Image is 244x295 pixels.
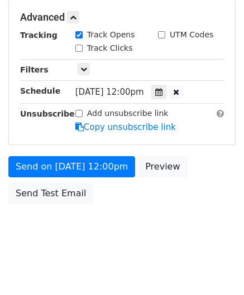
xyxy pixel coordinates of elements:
strong: Schedule [20,86,60,95]
strong: Filters [20,65,49,74]
h5: Advanced [20,11,224,23]
span: [DATE] 12:00pm [75,87,144,97]
a: Copy unsubscribe link [75,122,176,132]
label: Track Opens [87,29,135,41]
a: Send Test Email [8,183,93,204]
iframe: Chat Widget [188,241,244,295]
a: Send on [DATE] 12:00pm [8,156,135,177]
label: UTM Codes [170,29,213,41]
strong: Tracking [20,31,58,40]
a: Preview [138,156,187,177]
strong: Unsubscribe [20,109,75,118]
label: Add unsubscribe link [87,108,169,119]
label: Track Clicks [87,42,133,54]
